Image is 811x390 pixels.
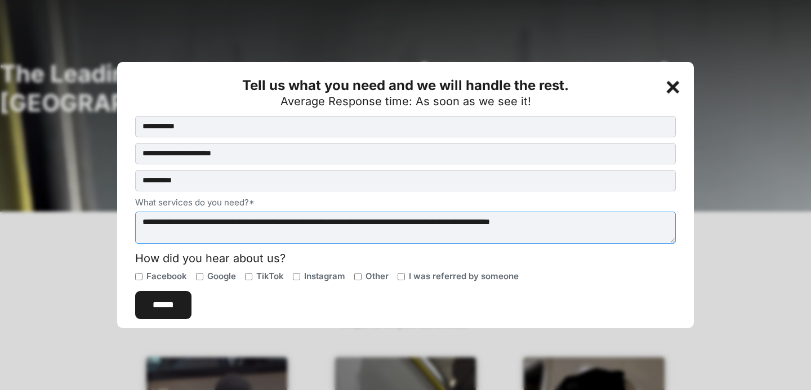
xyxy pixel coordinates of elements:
div: Average Response time: As soon as we see it! [280,96,531,107]
input: I was referred by someone [398,273,405,280]
span: Other [366,271,389,282]
input: Other [354,273,362,280]
input: Facebook [135,273,142,280]
span: Facebook [146,271,187,282]
span: Instagram [304,271,345,282]
span: TikTok [256,271,284,282]
div: How did you hear about us? [135,253,676,264]
input: Google [196,273,203,280]
span: I was referred by someone [409,271,519,282]
strong: Tell us what you need and we will handle the rest. [242,77,569,93]
span: Google [207,271,236,282]
input: TikTok [245,273,252,280]
form: Contact Us Button Form (Homepage) [135,116,676,320]
input: Instagram [293,273,300,280]
div: + [663,74,685,96]
label: What services do you need?* [135,197,676,208]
